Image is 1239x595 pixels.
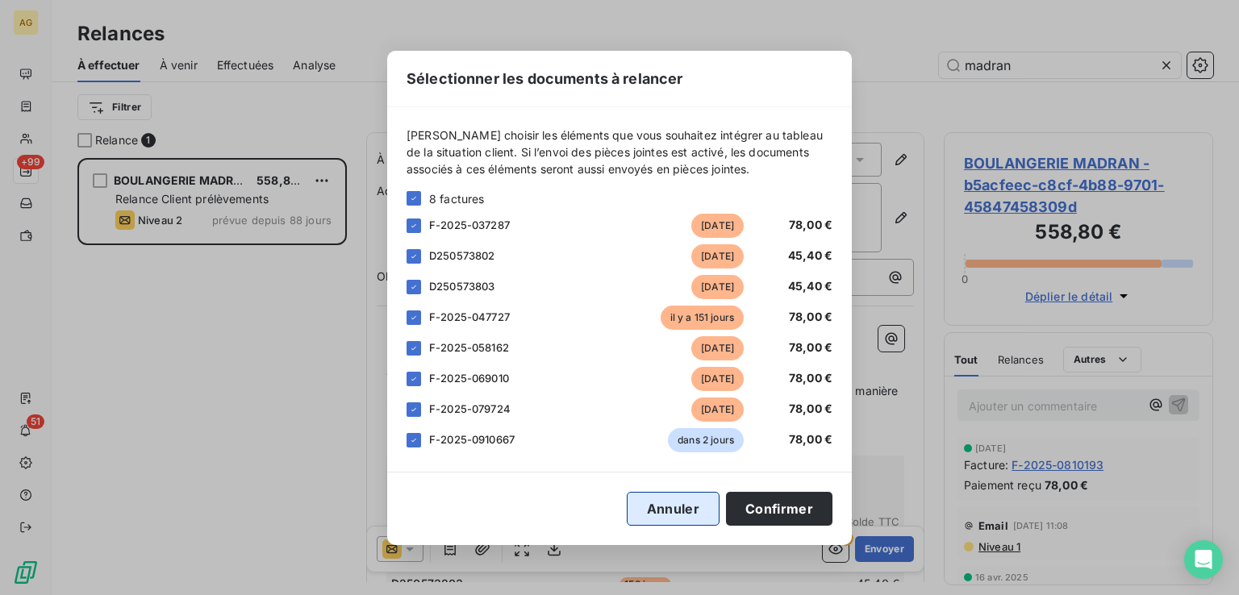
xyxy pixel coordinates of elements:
[429,190,485,207] span: 8 factures
[429,218,510,231] span: F-2025-037287
[788,248,832,262] span: 45,40 €
[726,492,832,526] button: Confirmer
[789,340,832,354] span: 78,00 €
[789,402,832,415] span: 78,00 €
[429,402,511,415] span: F-2025-079724
[407,127,832,177] span: [PERSON_NAME] choisir les éléments que vous souhaitez intégrer au tableau de la situation client....
[789,371,832,385] span: 78,00 €
[407,68,683,89] span: Sélectionner les documents à relancer
[429,280,495,293] span: D250573803
[429,341,509,354] span: F-2025-058162
[789,310,832,323] span: 78,00 €
[691,367,744,391] span: [DATE]
[788,279,832,293] span: 45,40 €
[691,397,744,422] span: [DATE]
[691,336,744,360] span: [DATE]
[668,428,744,452] span: dans 2 jours
[1184,540,1223,579] div: Open Intercom Messenger
[691,214,744,238] span: [DATE]
[429,310,510,323] span: F-2025-047727
[661,306,744,330] span: il y a 151 jours
[789,218,832,231] span: 78,00 €
[789,432,832,446] span: 78,00 €
[429,433,515,446] span: F-2025-0910667
[627,492,720,526] button: Annuler
[691,244,744,268] span: [DATE]
[429,372,509,385] span: F-2025-069010
[429,249,495,262] span: D250573802
[691,275,744,299] span: [DATE]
